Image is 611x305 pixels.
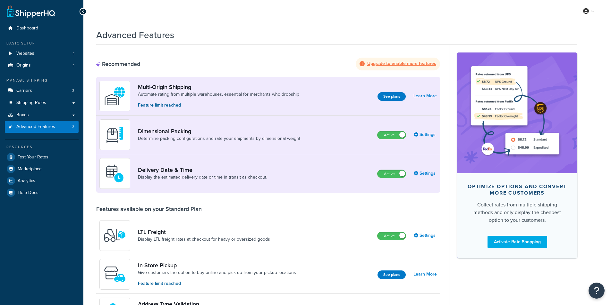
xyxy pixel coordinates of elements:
a: Shipping Rules [5,97,79,109]
a: Boxes [5,109,79,121]
div: Manage Shipping [5,78,79,83]
div: Resources [5,144,79,150]
label: Active [378,131,406,139]
a: Marketplace [5,163,79,175]
a: Determine packing configurations and rate your shipments by dimensional weight [138,135,300,142]
img: wfgcfpwTIucLEAAAAASUVORK5CYII= [104,263,126,285]
a: Learn More [413,92,437,100]
span: Carriers [16,88,32,93]
a: Help Docs [5,187,79,198]
button: Open Resource Center [589,283,605,299]
li: Origins [5,60,79,71]
a: Learn More [413,270,437,279]
span: Advanced Features [16,124,55,130]
a: Give customers the option to buy online and pick up from your pickup locations [138,269,296,276]
a: Settings [414,231,437,240]
li: Carriers [5,85,79,97]
a: Analytics [5,175,79,187]
div: Collect rates from multiple shipping methods and only display the cheapest option to your customers. [467,201,567,224]
a: Display LTL freight rates at checkout for heavy or oversized goods [138,236,270,243]
img: feature-image-rateshop-7084cbbcb2e67ef1d54c2e976f0e592697130d5817b016cf7cc7e13314366067.png [467,62,568,163]
span: 1 [73,63,74,68]
a: Dimensional Packing [138,128,300,135]
p: Feature limit reached [138,102,299,109]
img: y79ZsPf0fXUFUhFXDzUgf+ktZg5F2+ohG75+v3d2s1D9TjoU8PiyCIluIjV41seZevKCRuEjTPPOKHJsQcmKCXGdfprl3L4q7... [104,224,126,247]
h1: Advanced Features [96,29,174,41]
a: Multi-Origin Shipping [138,84,299,91]
a: Carriers3 [5,85,79,97]
a: Display the estimated delivery date or time in transit as checkout. [138,174,267,181]
a: Delivery Date & Time [138,166,267,173]
span: Test Your Rates [18,155,48,160]
span: 3 [72,88,74,93]
a: See plans [378,270,406,279]
span: Boxes [16,112,29,118]
a: Advanced Features3 [5,121,79,133]
div: Optimize options and convert more customers [467,183,567,196]
span: 1 [73,51,74,56]
span: Help Docs [18,190,38,196]
div: Basic Setup [5,41,79,46]
img: WatD5o0RtDAAAAAElFTkSuQmCC [104,85,126,107]
a: Activate Rate Shopping [488,236,547,248]
strong: Upgrade to enable more features [367,60,436,67]
a: Settings [414,169,437,178]
li: Websites [5,48,79,60]
span: Shipping Rules [16,100,46,106]
span: Dashboard [16,26,38,31]
div: Recommended [96,60,140,68]
img: DTVBYsAAAAAASUVORK5CYII= [104,124,126,146]
span: Marketplace [18,166,42,172]
span: 3 [72,124,74,130]
p: Feature limit reached [138,280,296,287]
a: See plans [378,92,406,101]
label: Active [378,232,406,240]
a: Dashboard [5,22,79,34]
div: Features available on your Standard Plan [96,205,202,213]
a: In-Store Pickup [138,262,296,269]
a: Websites1 [5,48,79,60]
a: Test Your Rates [5,151,79,163]
a: Origins1 [5,60,79,71]
a: Settings [414,130,437,139]
img: gfkeb5ejjkALwAAAABJRU5ErkJggg== [104,162,126,185]
span: Origins [16,63,31,68]
span: Analytics [18,178,35,184]
span: Websites [16,51,34,56]
a: LTL Freight [138,229,270,236]
li: Advanced Features [5,121,79,133]
a: Automate rating from multiple warehouses, essential for merchants who dropship [138,91,299,98]
label: Active [378,170,406,178]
